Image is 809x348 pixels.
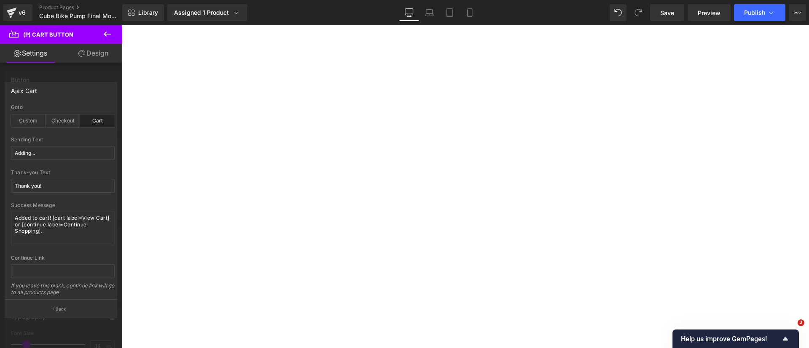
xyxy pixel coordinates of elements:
[3,4,32,21] a: v6
[138,9,158,16] span: Library
[39,4,136,11] a: Product Pages
[80,114,115,127] div: Cart
[5,299,117,318] button: Back
[681,334,790,344] button: Show survey - Help us improve GemPages!
[660,8,674,17] span: Save
[46,114,80,127] div: Checkout
[399,4,419,21] a: Desktop
[11,104,115,110] div: Goto
[734,4,785,21] button: Publish
[630,4,647,21] button: Redo
[688,4,731,21] a: Preview
[698,8,721,17] span: Preview
[439,4,460,21] a: Tablet
[63,44,124,63] a: Design
[11,282,115,301] div: If you leave this blank, continue link will go to all products page.
[122,4,164,21] a: New Library
[56,306,67,312] p: Back
[11,114,46,127] div: Custom
[23,31,73,38] span: (P) Cart Button
[419,4,439,21] a: Laptop
[780,319,801,340] iframe: Intercom live chat
[610,4,627,21] button: Undo
[11,255,115,261] div: Continue Link
[39,13,120,19] span: Cube Bike Pump Final Models
[11,202,115,208] div: Success Message
[174,8,241,17] div: Assigned 1 Product
[798,319,804,326] span: 2
[460,4,480,21] a: Mobile
[681,335,780,343] span: Help us improve GemPages!
[744,9,765,16] span: Publish
[11,137,115,143] div: Sending Text
[17,7,27,18] div: v6
[789,4,806,21] button: More
[11,170,115,175] div: Thank-you Text
[11,82,38,94] div: Ajax Cart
